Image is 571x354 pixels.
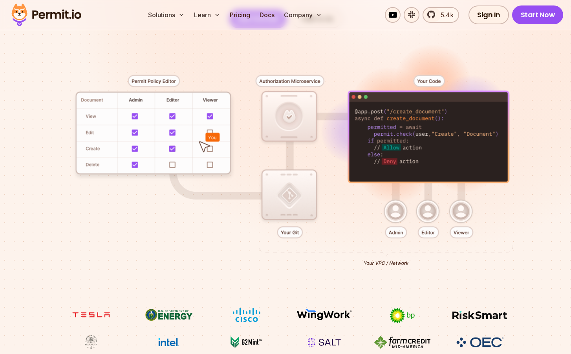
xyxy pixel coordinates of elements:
img: tesla [62,307,121,322]
img: Permit logo [8,2,85,28]
button: Learn [191,7,223,23]
img: OEC [455,336,505,349]
img: Cisco [217,307,276,322]
img: Maricopa County Recorder\'s Office [62,335,121,350]
img: bp [373,307,432,324]
button: Solutions [145,7,188,23]
a: Docs [256,7,278,23]
span: 5.4k [436,10,454,20]
img: Risksmart [450,307,509,322]
img: G2mint [217,335,276,350]
a: Sign In [469,5,509,24]
img: Intel [139,335,198,350]
img: US department of energy [139,307,198,322]
button: Company [281,7,325,23]
img: Wingwork [295,307,354,322]
img: Farm Credit [373,335,432,350]
img: salt [295,335,354,350]
a: Pricing [227,7,253,23]
a: 5.4k [423,7,459,23]
a: Start Now [512,5,564,24]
